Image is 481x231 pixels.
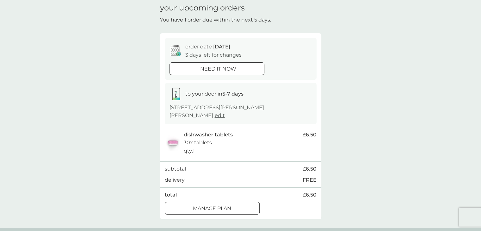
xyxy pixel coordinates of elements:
p: You have 1 order due within the next 5 days. [160,16,271,24]
p: total [165,191,177,199]
p: [STREET_ADDRESS][PERSON_NAME][PERSON_NAME] [170,103,312,120]
p: FREE [303,176,317,184]
a: edit [215,112,225,118]
button: i need it now [170,62,264,75]
p: dishwasher tablets [184,131,233,139]
p: order date [185,43,230,51]
p: subtotal [165,165,186,173]
p: qty : 1 [184,147,195,155]
p: 30x tablets [184,139,212,147]
span: £6.50 [303,131,317,139]
p: Manage plan [193,204,231,213]
span: £6.50 [303,191,317,199]
p: 3 days left for changes [185,51,242,59]
p: delivery [165,176,185,184]
span: [DATE] [213,44,230,50]
p: i need it now [197,65,236,73]
button: Manage plan [165,202,260,215]
span: £6.50 [303,165,317,173]
span: to your door in [185,91,244,97]
h1: your upcoming orders [160,3,245,13]
strong: 5-7 days [222,91,244,97]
